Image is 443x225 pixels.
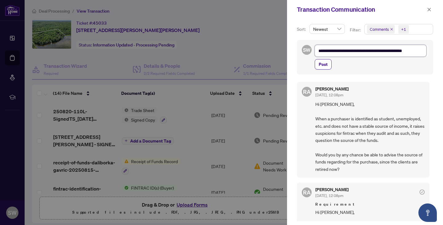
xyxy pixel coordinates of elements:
span: Post [319,59,328,69]
div: +1 [401,26,406,32]
span: Comments [367,25,395,34]
p: Sort: [297,26,307,33]
span: Requirement [315,201,425,207]
span: SW [303,46,311,54]
span: close [427,7,431,12]
span: [DATE], 12:08pm [315,193,343,198]
h5: [PERSON_NAME] [315,87,349,91]
span: RA [303,87,311,96]
span: [DATE], 12:08pm [315,93,343,97]
p: Filter: [350,26,361,33]
div: Transaction Communication [297,5,425,14]
span: Newest [313,24,341,34]
button: Open asap [418,203,437,222]
button: Post [315,59,332,70]
span: close [390,28,393,31]
span: Comments [370,26,389,32]
span: RA [303,188,311,197]
span: Hi [PERSON_NAME], When a purchaser is identified as student, unemployed, etc. and does not have a... [315,101,425,173]
span: check-circle [420,190,425,195]
h5: [PERSON_NAME] [315,187,349,192]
